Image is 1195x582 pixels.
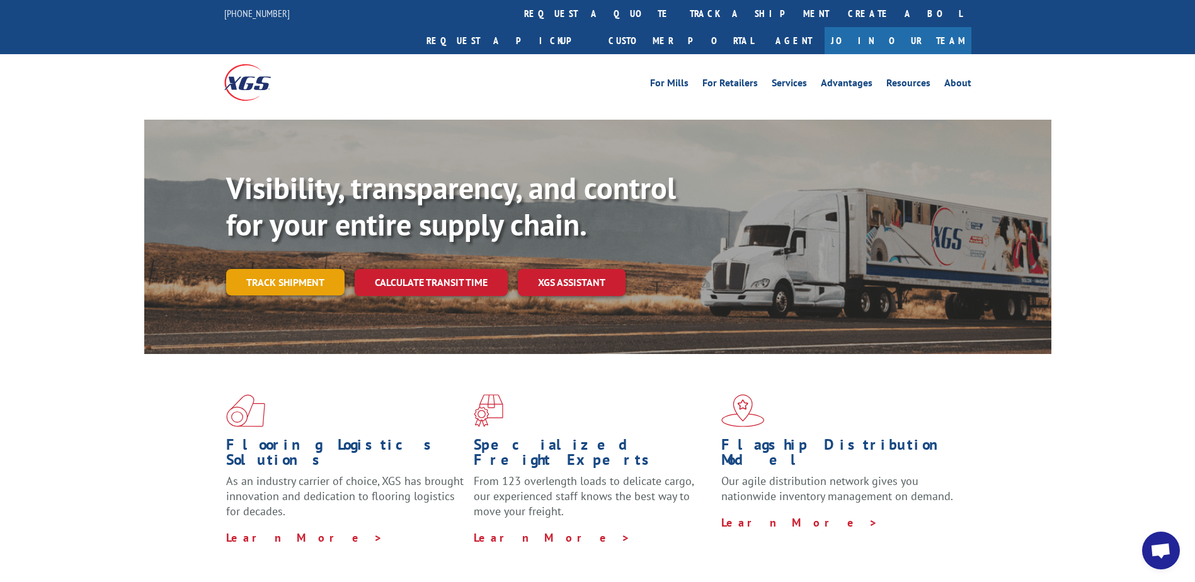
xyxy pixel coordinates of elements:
a: Learn More > [226,530,383,545]
a: Advantages [821,78,872,92]
a: About [944,78,971,92]
a: For Retailers [702,78,758,92]
span: Our agile distribution network gives you nationwide inventory management on demand. [721,474,953,503]
div: Open chat [1142,532,1180,569]
h1: Flooring Logistics Solutions [226,437,464,474]
a: Join Our Team [825,27,971,54]
a: XGS ASSISTANT [518,269,626,296]
span: As an industry carrier of choice, XGS has brought innovation and dedication to flooring logistics... [226,474,464,518]
h1: Specialized Freight Experts [474,437,712,474]
b: Visibility, transparency, and control for your entire supply chain. [226,168,676,244]
p: From 123 overlength loads to delicate cargo, our experienced staff knows the best way to move you... [474,474,712,530]
a: Resources [886,78,930,92]
a: Request a pickup [417,27,599,54]
img: xgs-icon-flagship-distribution-model-red [721,394,765,427]
a: For Mills [650,78,689,92]
h1: Flagship Distribution Model [721,437,959,474]
a: Customer Portal [599,27,763,54]
img: xgs-icon-total-supply-chain-intelligence-red [226,394,265,427]
img: xgs-icon-focused-on-flooring-red [474,394,503,427]
a: Calculate transit time [355,269,508,296]
a: Learn More > [474,530,631,545]
a: Track shipment [226,269,345,295]
a: Agent [763,27,825,54]
a: [PHONE_NUMBER] [224,7,290,20]
a: Services [772,78,807,92]
a: Learn More > [721,515,878,530]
